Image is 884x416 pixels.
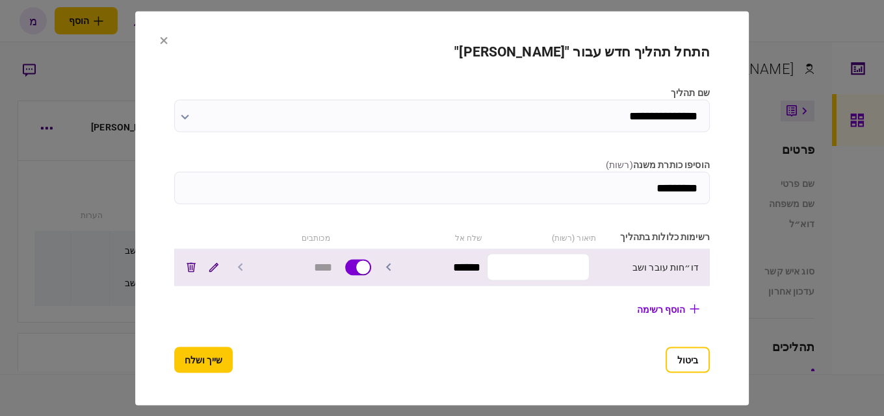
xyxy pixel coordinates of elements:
button: שייך ושלח [174,347,233,373]
input: שם תהליך [174,99,710,132]
h2: התחל תהליך חדש עבור "[PERSON_NAME]" [174,43,710,60]
div: דו״חות עובר ושב [596,260,699,274]
div: מכותבים [223,230,330,243]
button: ביטול [666,347,710,373]
div: תיאור (רשות) [489,230,596,243]
div: רשימות כלולות בתהליך [603,230,710,243]
span: ( רשות ) [606,159,633,169]
input: הוסיפו כותרת משנה [174,171,710,204]
button: הוסף רשימה [627,297,710,321]
label: שם תהליך [174,86,710,99]
label: הוסיפו כותרת משנה [174,158,710,171]
div: שלח אל [376,230,483,243]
